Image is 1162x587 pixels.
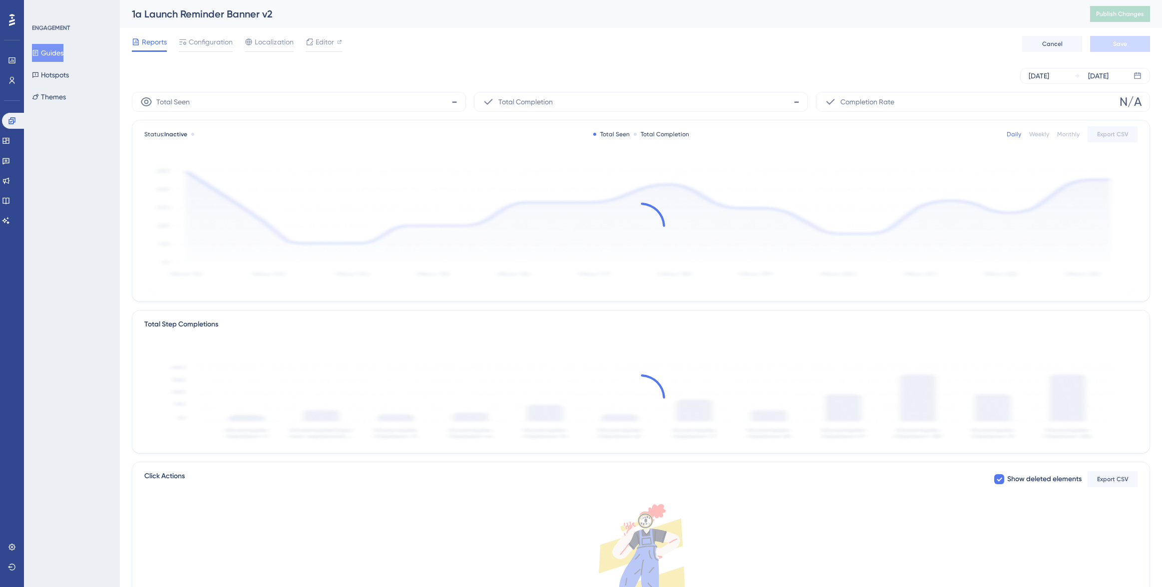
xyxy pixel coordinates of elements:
div: Total Seen [593,130,630,138]
span: Click Actions [144,470,185,488]
button: Hotspots [32,66,69,84]
span: - [451,94,457,110]
span: Show deleted elements [1007,473,1082,485]
button: Themes [32,88,66,106]
span: Total Seen [156,96,190,108]
span: Export CSV [1097,130,1129,138]
div: [DATE] [1029,70,1049,82]
div: Total Step Completions [144,318,218,330]
span: Localization [255,36,294,48]
div: ENGAGEMENT [32,24,70,32]
span: Completion Rate [840,96,894,108]
span: Inactive [164,131,187,138]
span: Cancel [1042,40,1063,48]
button: Cancel [1022,36,1082,52]
span: Save [1113,40,1127,48]
div: Monthly [1057,130,1080,138]
span: Export CSV [1097,475,1129,483]
div: Total Completion [634,130,689,138]
span: Editor [316,36,334,48]
div: Weekly [1029,130,1049,138]
button: Guides [32,44,63,62]
button: Export CSV [1088,126,1138,142]
span: Status: [144,130,187,138]
span: Configuration [189,36,233,48]
div: [DATE] [1088,70,1109,82]
span: - [793,94,799,110]
span: N/A [1120,94,1142,110]
button: Publish Changes [1090,6,1150,22]
button: Export CSV [1088,471,1138,487]
span: Publish Changes [1096,10,1144,18]
div: 1a Launch Reminder Banner v2 [132,7,1065,21]
button: Save [1090,36,1150,52]
span: Reports [142,36,167,48]
span: Total Completion [498,96,553,108]
div: Daily [1007,130,1021,138]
